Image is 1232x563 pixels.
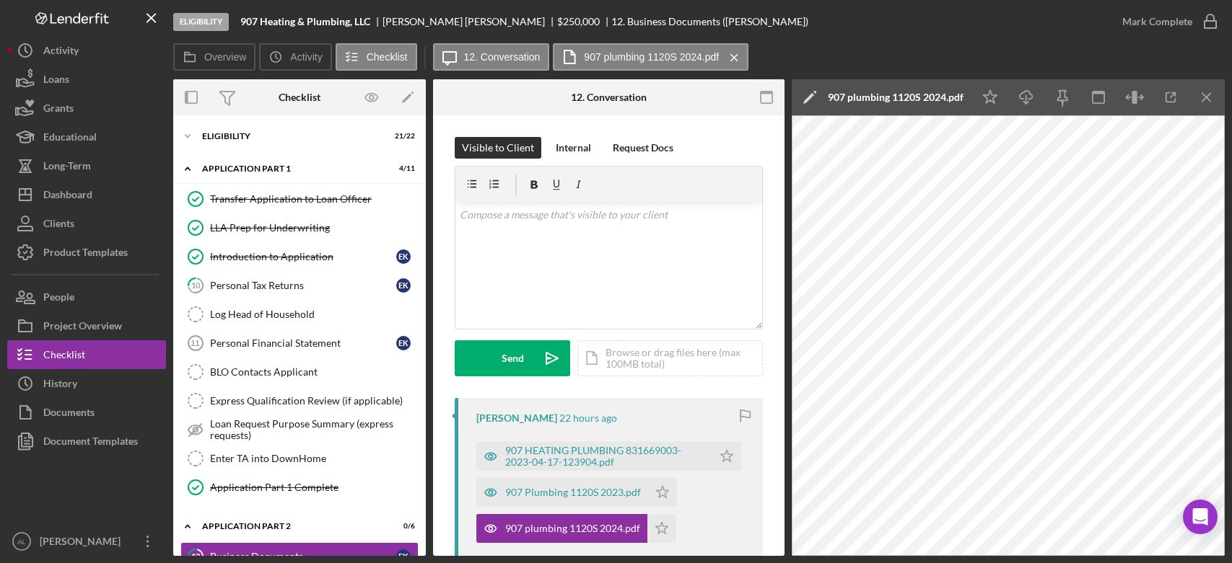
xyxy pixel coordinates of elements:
[43,398,95,430] div: Documents
[43,340,85,373] div: Checklist
[210,482,418,493] div: Application Part 1 Complete
[505,487,641,498] div: 907 Plumbing 1120S 2023.pdf
[455,137,541,159] button: Visible to Client
[7,427,166,456] button: Document Templates
[210,366,418,378] div: BLO Contacts Applicant
[173,43,255,71] button: Overview
[336,43,417,71] button: Checklist
[210,309,418,320] div: Log Head of Household
[36,527,130,559] div: [PERSON_NAME]
[180,329,419,358] a: 11Personal Financial StatementEK
[1108,7,1225,36] button: Mark Complete
[476,442,741,471] button: 907 HEATING PLUMBING 831669003-2023-04-17-123904.pdf
[180,358,419,386] a: BLO Contacts Applicant
[210,222,418,234] div: LLA Prep for Underwriting
[180,300,419,329] a: Log Head of Household
[383,16,557,27] div: [PERSON_NAME] [PERSON_NAME]
[180,242,419,271] a: Introduction to ApplicationEK
[7,209,166,238] button: Clients
[476,412,557,424] div: [PERSON_NAME]
[389,132,415,141] div: 21 / 22
[210,418,418,441] div: Loan Request Purpose Summary (express requests)
[505,523,640,534] div: 907 plumbing 1120S 2024.pdf
[210,193,418,205] div: Transfer Application to Loan Officer
[43,36,79,68] div: Activity
[43,123,97,155] div: Educational
[7,311,166,340] button: Project Overview
[240,16,370,27] b: 907 Heating & Plumbing, LLC
[180,185,419,213] a: Transfer Application to Loan Officer
[7,527,166,556] button: AL[PERSON_NAME]
[43,209,74,241] div: Clients
[584,51,719,63] label: 907 plumbing 1120S 2024.pdf
[279,92,320,103] div: Checklist
[556,137,591,159] div: Internal
[7,151,166,180] button: Long-Term
[367,51,408,63] label: Checklist
[7,36,166,65] button: Activity
[389,164,415,173] div: 4 / 11
[1122,7,1192,36] div: Mark Complete
[210,280,396,291] div: Personal Tax Returns
[180,271,419,300] a: 10Personal Tax ReturnsEK
[462,137,534,159] div: Visible to Client
[557,15,600,27] span: $250,000
[173,13,229,31] div: Eligibility
[396,278,411,293] div: E K
[204,51,246,63] label: Overview
[259,43,331,71] button: Activity
[613,137,673,159] div: Request Docs
[476,514,676,543] button: 907 plumbing 1120S 2024.pdf
[210,337,396,349] div: Personal Financial Statement
[202,522,379,531] div: Application Part 2
[7,238,166,267] button: Product Templates
[43,369,77,402] div: History
[43,238,128,270] div: Product Templates
[611,16,808,27] div: 12. Business Documents ([PERSON_NAME])
[7,283,166,311] button: People
[396,249,411,264] div: E K
[7,94,166,123] button: Grants
[290,51,322,63] label: Activity
[505,445,705,468] div: 907 HEATING PLUMBING 831669003-2023-04-17-123904.pdf
[180,415,419,444] a: Loan Request Purpose Summary (express requests)
[7,123,166,151] a: Educational
[7,398,166,427] button: Documents
[549,137,598,159] button: Internal
[43,65,69,97] div: Loans
[210,395,418,407] div: Express Qualification Review (if applicable)
[559,412,617,424] time: 2025-09-17 21:56
[7,340,166,369] button: Checklist
[210,453,418,464] div: Enter TA into DownHome
[43,180,92,213] div: Dashboard
[7,369,166,398] button: History
[7,65,166,94] a: Loans
[464,51,541,63] label: 12. Conversation
[202,132,379,141] div: Eligibility
[606,137,681,159] button: Request Docs
[210,251,396,262] div: Introduction to Application
[180,213,419,242] a: LLA Prep for Underwriting
[396,336,411,350] div: E K
[389,522,415,531] div: 0 / 6
[191,280,201,290] tspan: 10
[455,340,570,376] button: Send
[43,283,74,315] div: People
[571,92,647,103] div: 12. Conversation
[43,94,74,126] div: Grants
[17,538,26,546] text: AL
[7,180,166,209] button: Dashboard
[180,473,419,502] a: Application Part 1 Complete
[180,386,419,415] a: Express Qualification Review (if applicable)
